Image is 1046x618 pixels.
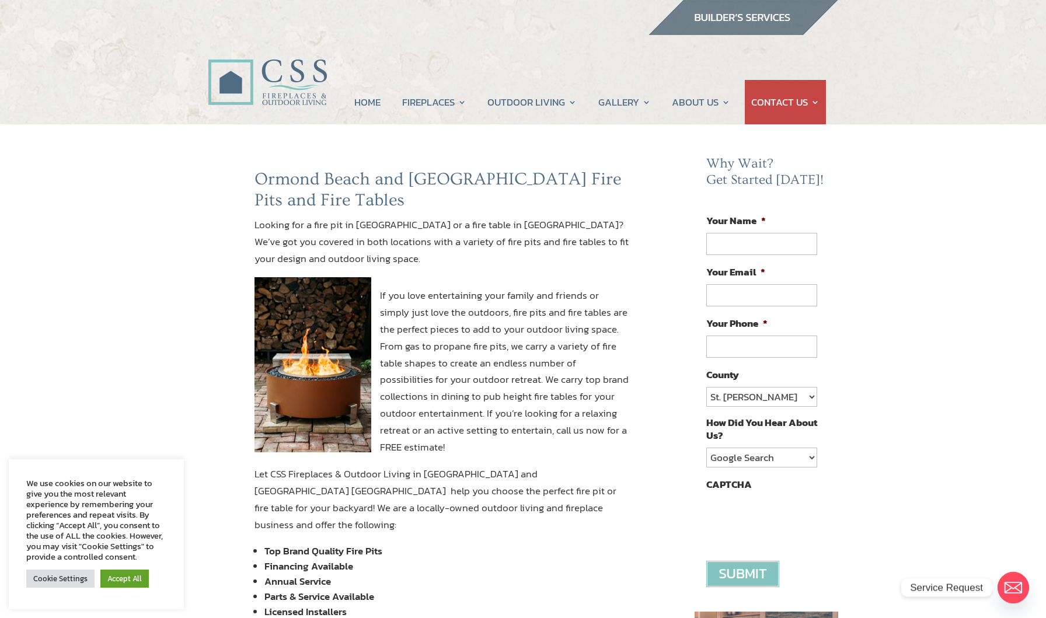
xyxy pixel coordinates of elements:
a: FIREPLACES [402,80,466,124]
img: CSS Fireplaces & Outdoor Living (Formerly Construction Solutions & Supply)- Jacksonville Ormond B... [208,27,327,111]
a: ABOUT US [672,80,730,124]
li: Parts & Service Available [264,589,629,604]
label: Your Phone [706,317,768,330]
a: OUTDOOR LIVING [487,80,577,124]
p: If you love entertaining your family and friends or simply just love the outdoors, fire pits and ... [254,287,629,466]
iframe: reCAPTCHA [706,497,884,542]
a: Cookie Settings [26,570,95,588]
a: Accept All [100,570,149,588]
a: Email [998,572,1029,603]
label: CAPTCHA [706,478,752,491]
input: Submit [706,561,779,587]
a: builder services construction supply [648,24,838,39]
label: Your Name [706,214,766,227]
h2: Why Wait? Get Started [DATE]! [706,156,827,194]
p: Let CSS Fireplaces & Outdoor Living in [GEOGRAPHIC_DATA] and [GEOGRAPHIC_DATA] [GEOGRAPHIC_DATA] ... [254,466,629,543]
div: We use cookies on our website to give you the most relevant experience by remembering your prefer... [26,478,166,562]
li: Annual Service [264,574,629,589]
a: GALLERY [598,80,651,124]
label: How Did You Hear About Us? [706,416,817,442]
a: HOME [354,80,381,124]
img: breeo fire pit jacksonville [254,277,371,452]
label: Your Email [706,266,765,278]
li: Top Brand Quality Fire Pits [264,543,629,558]
a: CONTACT US [751,80,820,124]
li: Financing Available [264,558,629,574]
p: Looking for a fire pit in [GEOGRAPHIC_DATA] or a fire table in [GEOGRAPHIC_DATA]? We’ve got you c... [254,217,629,277]
label: County [706,368,739,381]
h2: Ormond Beach and [GEOGRAPHIC_DATA] Fire Pits and Fire Tables [254,169,629,217]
